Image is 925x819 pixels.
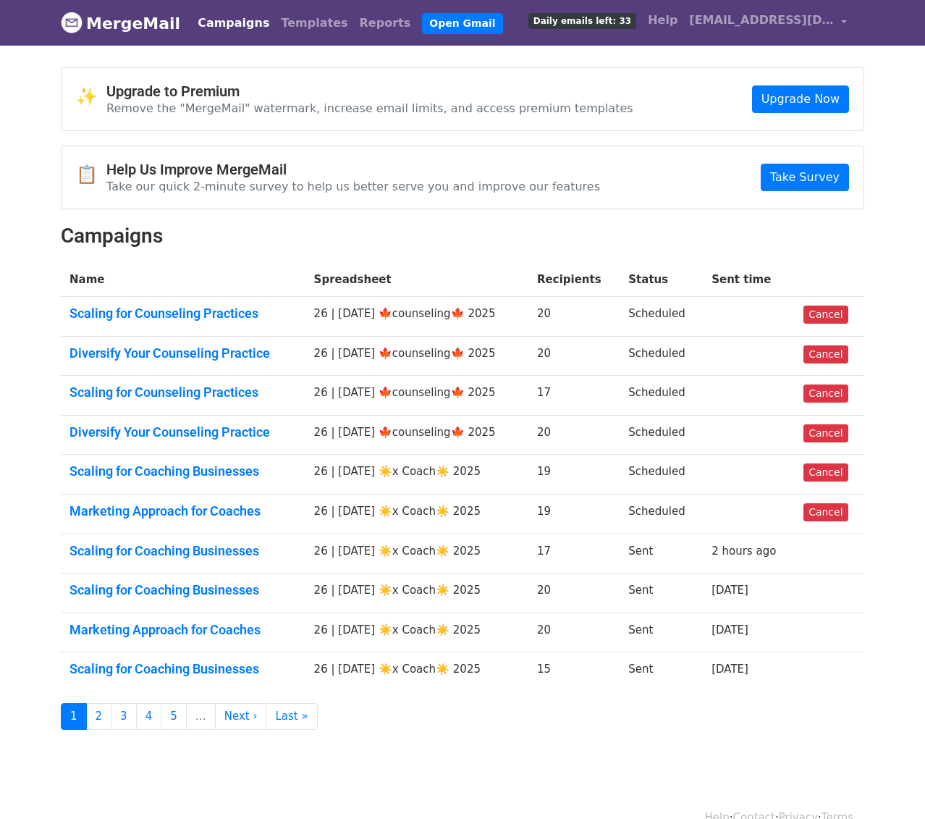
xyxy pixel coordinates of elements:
td: 26 | [DATE] 🍁counseling🍁 2025 [305,336,528,376]
td: Scheduled [620,455,703,495]
td: 20 [528,336,620,376]
td: 26 | [DATE] 🍁counseling🍁 2025 [305,415,528,455]
td: 26 | [DATE] ☀️x Coach☀️ 2025 [305,652,528,692]
a: Open Gmail [422,13,502,34]
a: Daily emails left: 33 [523,6,642,35]
a: Scaling for Counseling Practices [69,385,297,400]
a: Diversify Your Counseling Practice [69,345,297,361]
td: 19 [528,495,620,534]
th: Recipients [528,263,620,297]
span: 📋 [76,164,106,185]
td: Sent [620,613,703,652]
a: MergeMail [61,8,180,38]
a: Campaigns [192,9,275,38]
td: 17 [528,534,620,574]
a: Templates [275,9,353,38]
a: Diversify Your Counseling Practice [69,424,297,440]
span: ✨ [76,86,106,107]
a: Scaling for Coaching Businesses [69,543,297,559]
a: 2 [86,703,112,730]
a: Marketing Approach for Coaches [69,622,297,638]
h4: Upgrade to Premium [106,83,633,100]
td: Sent [620,574,703,613]
a: Reports [354,9,417,38]
td: 26 | [DATE] ☀️x Coach☀️ 2025 [305,534,528,574]
a: 4 [136,703,162,730]
h4: Help Us Improve MergeMail [106,161,600,178]
td: Scheduled [620,297,703,337]
td: Scheduled [620,415,703,455]
a: [DATE] [711,623,748,637]
a: Next › [215,703,267,730]
a: Scaling for Counseling Practices [69,306,297,322]
td: 26 | [DATE] 🍁counseling🍁 2025 [305,297,528,337]
td: 20 [528,613,620,652]
a: Cancel [803,503,848,521]
a: Scaling for Coaching Businesses [69,661,297,677]
a: [DATE] [711,584,748,597]
th: Sent time [703,263,795,297]
a: Last » [266,703,317,730]
th: Spreadsheet [305,263,528,297]
td: Scheduled [620,336,703,376]
td: 26 | [DATE] ☀️x Coach☀️ 2025 [305,495,528,534]
td: Sent [620,652,703,692]
a: Help [642,6,683,35]
a: [DATE] [711,663,748,676]
td: 20 [528,297,620,337]
td: Sent [620,534,703,574]
td: Scheduled [620,495,703,534]
td: 19 [528,455,620,495]
span: Daily emails left: 33 [528,13,636,29]
a: Marketing Approach for Coaches [69,503,297,519]
span: [EMAIL_ADDRESS][DOMAIN_NAME] [689,12,834,29]
a: Cancel [803,306,848,324]
a: 2 hours ago [711,545,776,558]
td: 15 [528,652,620,692]
a: Cancel [803,345,848,364]
a: Upgrade Now [752,85,849,113]
a: Scaling for Coaching Businesses [69,463,297,479]
img: MergeMail logo [61,12,83,33]
td: 20 [528,574,620,613]
td: 26 | [DATE] ☀️x Coach☀️ 2025 [305,455,528,495]
a: Cancel [803,424,848,442]
td: 17 [528,376,620,416]
a: Cancel [803,463,848,482]
td: 26 | [DATE] ☀️x Coach☀️ 2025 [305,613,528,652]
a: [EMAIL_ADDRESS][DOMAIN_NAME] [683,6,853,40]
h2: Campaigns [61,224,864,248]
a: Cancel [803,385,848,403]
a: 3 [111,703,137,730]
a: 1 [61,703,87,730]
th: Name [61,263,305,297]
th: Status [620,263,703,297]
p: Remove the "MergeMail" watermark, increase email limits, and access premium templates [106,101,633,116]
td: 26 | [DATE] 🍁counseling🍁 2025 [305,376,528,416]
a: Scaling for Coaching Businesses [69,582,297,598]
a: 5 [161,703,187,730]
td: Scheduled [620,376,703,416]
td: 20 [528,415,620,455]
td: 26 | [DATE] ☀️x Coach☀️ 2025 [305,574,528,613]
p: Take our quick 2-minute survey to help us better serve you and improve our features [106,179,600,194]
a: Take Survey [761,164,849,191]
